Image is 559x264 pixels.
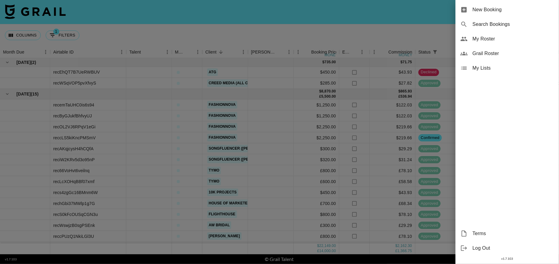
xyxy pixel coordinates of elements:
span: Search Bookings [473,21,554,28]
span: Grail Roster [473,50,554,57]
div: Grail Roster [456,46,559,61]
div: Log Out [456,241,559,255]
div: New Booking [456,2,559,17]
span: My Roster [473,35,554,43]
span: New Booking [473,6,554,13]
div: My Roster [456,32,559,46]
div: Search Bookings [456,17,559,32]
span: My Lists [473,64,554,72]
span: Terms [473,230,554,237]
span: Log Out [473,245,554,252]
div: My Lists [456,61,559,75]
div: v 1.7.103 [456,255,559,262]
div: Terms [456,226,559,241]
